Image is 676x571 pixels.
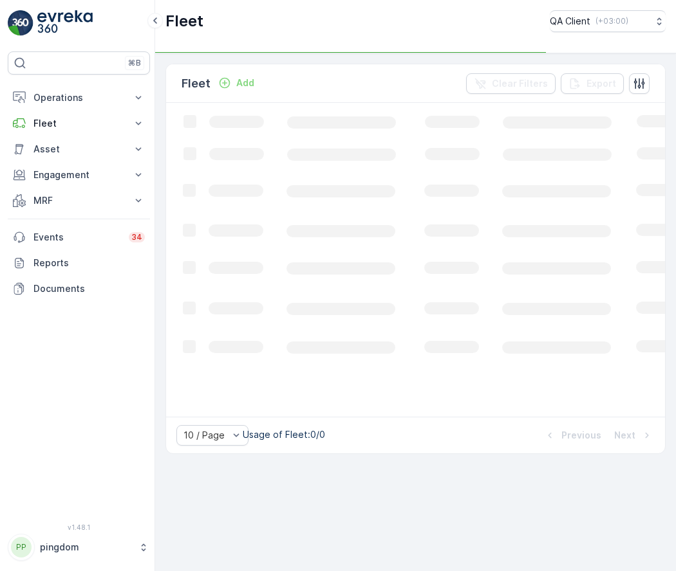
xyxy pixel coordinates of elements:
[8,188,150,213] button: MRF
[613,428,655,443] button: Next
[131,232,142,242] p: 34
[561,73,624,94] button: Export
[11,537,32,557] div: PP
[236,77,254,89] p: Add
[8,85,150,111] button: Operations
[614,429,635,442] p: Next
[561,429,601,442] p: Previous
[8,534,150,561] button: PPpingdom
[33,168,124,181] p: Engagement
[8,276,150,302] a: Documents
[33,143,124,156] p: Asset
[33,231,121,244] p: Events
[8,111,150,136] button: Fleet
[8,224,150,250] a: Events34
[492,77,548,90] p: Clear Filters
[8,10,33,36] img: logo
[466,73,556,94] button: Clear Filters
[37,10,93,36] img: logo_light-DOdMpM7g.png
[587,77,616,90] p: Export
[8,523,150,531] span: v 1.48.1
[33,117,124,130] p: Fleet
[550,10,666,32] button: QA Client(+03:00)
[33,282,145,295] p: Documents
[40,541,132,554] p: pingdom
[8,162,150,188] button: Engagement
[8,250,150,276] a: Reports
[596,16,628,26] p: ( +03:00 )
[165,11,203,32] p: Fleet
[213,75,259,91] button: Add
[33,257,145,269] p: Reports
[33,91,124,104] p: Operations
[128,58,141,68] p: ⌘B
[33,194,124,207] p: MRF
[182,75,211,93] p: Fleet
[243,428,325,441] p: Usage of Fleet : 0/0
[550,15,590,28] p: QA Client
[8,136,150,162] button: Asset
[542,428,603,443] button: Previous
